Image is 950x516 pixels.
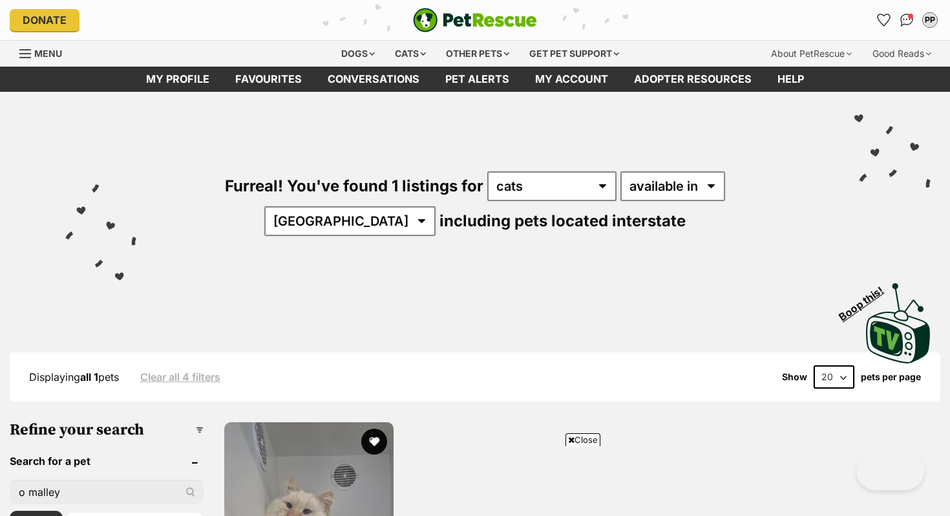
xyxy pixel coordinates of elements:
[900,14,914,27] img: chat-41dd97257d64d25036548639549fe6c8038ab92f7586957e7f3b1b290dea8141.svg
[565,433,600,446] span: Close
[332,41,384,67] div: Dogs
[762,41,861,67] div: About PetRescue
[924,14,936,27] div: PP
[432,67,522,92] a: Pet alerts
[133,67,222,92] a: My profile
[866,272,931,366] a: Boop this!
[222,67,315,92] a: Favourites
[873,10,894,30] a: Favourites
[10,421,204,439] h3: Refine your search
[837,276,896,323] span: Boop this!
[866,283,931,363] img: PetRescue TV logo
[225,177,483,195] span: Furreal! You've found 1 listings for
[34,48,62,59] span: Menu
[10,480,204,504] input: Toby
[856,451,924,490] iframe: Help Scout Beacon - Open
[140,371,220,383] a: Clear all 4 filters
[19,41,71,64] a: Menu
[437,41,518,67] div: Other pets
[10,9,79,31] a: Donate
[522,67,621,92] a: My account
[80,371,98,383] strong: all 1
[10,455,204,467] header: Search for a pet
[896,10,917,30] a: Conversations
[29,371,119,383] span: Displaying pets
[413,8,537,32] a: PetRescue
[439,211,686,230] span: including pets located interstate
[413,8,537,32] img: logo-e224e6f780fb5917bec1dbf3a21bbac754714ae5b6737aabdf751b685950b380.svg
[621,67,765,92] a: Adopter resources
[765,67,817,92] a: Help
[861,372,921,382] label: pets per page
[782,372,807,382] span: Show
[361,429,387,455] button: favourite
[162,451,788,510] iframe: Advertisement
[315,67,432,92] a: conversations
[863,41,940,67] div: Good Reads
[386,41,435,67] div: Cats
[920,10,940,30] button: My account
[873,10,940,30] ul: Account quick links
[520,41,628,67] div: Get pet support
